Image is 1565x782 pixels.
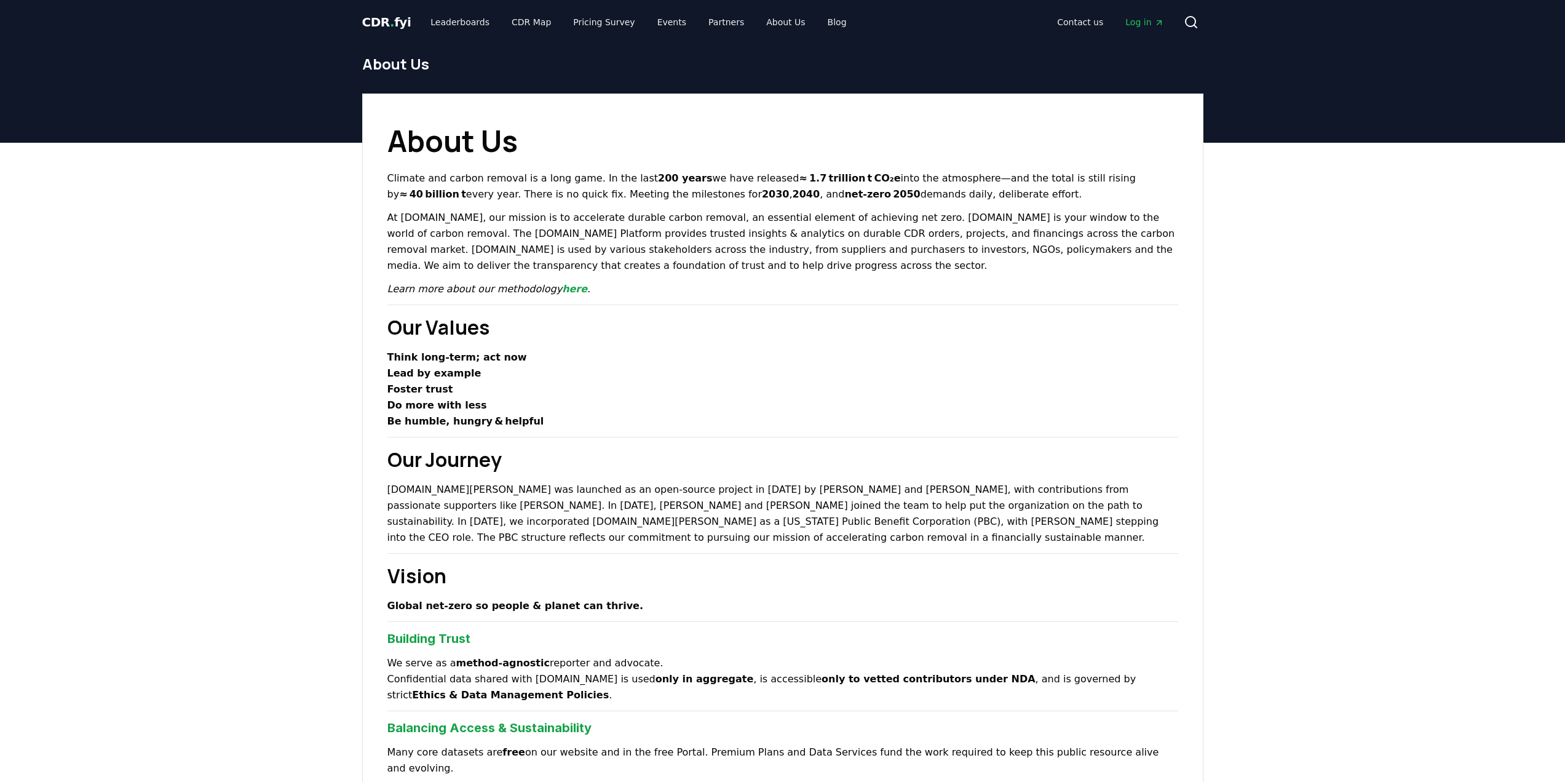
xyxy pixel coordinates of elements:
p: At [DOMAIN_NAME], our mission is to accelerate durable carbon removal, an essential element of ac... [387,210,1178,274]
a: Pricing Survey [563,11,644,33]
a: Leaderboards [421,11,499,33]
a: Contact us [1047,11,1113,33]
h1: About Us [387,119,1178,163]
strong: Global net‑zero so people & planet can thrive. [387,600,644,612]
span: Log in [1125,16,1163,28]
strong: 200 years [658,172,712,184]
a: CDR Map [502,11,561,33]
p: We serve as a reporter and advocate. Confidential data shared with [DOMAIN_NAME] is used , is acc... [387,655,1178,703]
strong: 2040 [793,188,820,200]
span: . [390,15,394,30]
a: About Us [756,11,815,33]
nav: Main [1047,11,1173,33]
strong: method‑agnostic [456,657,550,669]
h2: Our Journey [387,445,1178,474]
strong: net‑zero 2050 [844,188,920,200]
a: CDR.fyi [362,14,411,31]
h3: Balancing Access & Sustainability [387,719,1178,737]
a: Log in [1115,11,1173,33]
strong: only to vetted contributors under NDA [822,673,1036,685]
strong: ≈ 1.7 trillion t CO₂e [799,172,900,184]
p: [DOMAIN_NAME][PERSON_NAME] was launched as an open-source project in [DATE] by [PERSON_NAME] and ... [387,482,1178,546]
strong: Think long‑term; act now [387,351,527,363]
strong: Lead by example [387,367,481,379]
a: Blog [818,11,857,33]
strong: Be humble, hungry & helpful [387,415,544,427]
span: CDR fyi [362,15,411,30]
em: Learn more about our methodology . [387,283,591,295]
p: Many core datasets are on our website and in the free Portal. Premium Plans and Data Services fun... [387,744,1178,776]
h2: Our Values [387,313,1178,342]
a: here [562,283,587,295]
h2: Vision [387,561,1178,591]
strong: ≈ 40 billion t [399,188,466,200]
strong: only in aggregate [656,673,754,685]
p: Climate and carbon removal is a long game. In the last we have released into the atmosphere—and t... [387,170,1178,202]
a: Partners [699,11,754,33]
h3: Building Trust [387,629,1178,648]
strong: free [502,746,525,758]
nav: Main [421,11,856,33]
strong: Do more with less [387,399,487,411]
strong: 2030 [762,188,790,200]
a: Events [648,11,696,33]
strong: Ethics & Data Management Policies [412,689,609,701]
strong: Foster trust [387,383,453,395]
h1: About Us [362,54,1203,74]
